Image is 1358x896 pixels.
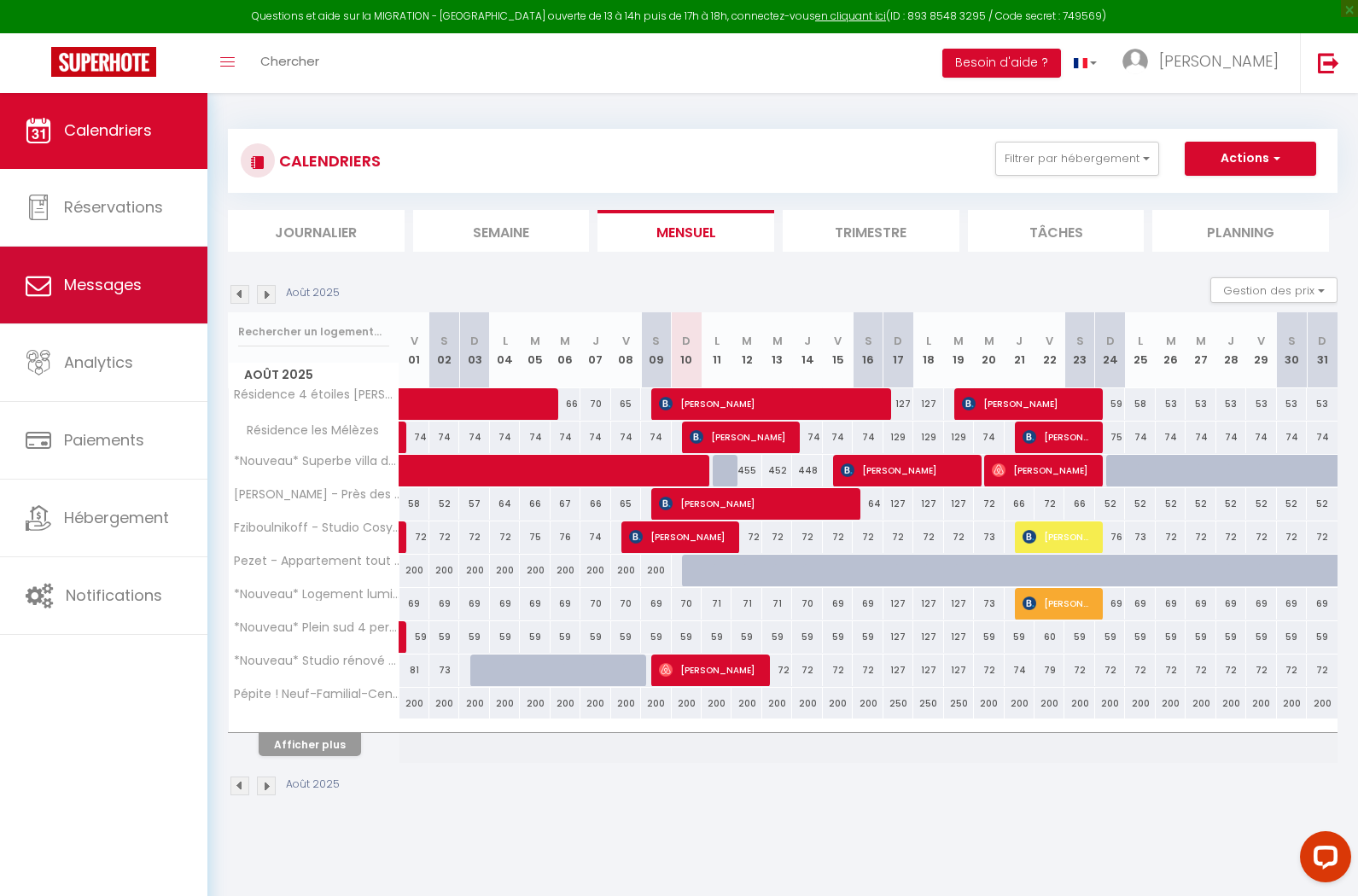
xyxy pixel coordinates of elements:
div: 59 [1216,621,1246,653]
th: 01 [399,312,429,388]
div: 200 [399,555,429,586]
div: 72 [974,488,1004,520]
div: 53 [1216,388,1246,420]
div: 53 [1156,388,1186,420]
div: 67 [551,488,580,520]
abbr: L [1138,333,1143,349]
div: 127 [944,655,974,686]
abbr: V [1046,333,1053,349]
button: Open LiveChat chat widget [14,7,65,58]
div: 72 [823,521,853,553]
span: [PERSON_NAME] [1023,521,1093,553]
span: Pépite ! Neuf-Familial-Central [231,688,402,701]
div: 69 [1186,588,1215,620]
div: 69 [1246,588,1276,620]
div: 129 [883,422,913,453]
div: 72 [1246,521,1276,553]
span: [PERSON_NAME] [962,387,1092,420]
div: 200 [641,688,671,719]
th: 02 [429,312,459,388]
div: 72 [1307,655,1338,686]
div: 69 [1307,588,1338,620]
span: Août 2025 [229,363,399,387]
div: 73 [1125,521,1155,553]
abbr: D [470,333,479,349]
div: 72 [1156,655,1186,686]
div: 74 [1005,655,1035,686]
div: 200 [490,688,520,719]
div: 59 [399,621,429,653]
div: 59 [520,621,550,653]
div: 70 [792,588,822,620]
li: Semaine [413,210,590,252]
div: 59 [429,621,459,653]
div: 74 [1307,422,1338,453]
th: 04 [490,312,520,388]
th: 24 [1095,312,1125,388]
div: 200 [429,555,459,586]
img: logout [1318,52,1339,73]
abbr: M [742,333,752,349]
div: 200 [429,688,459,719]
span: Notifications [66,585,162,606]
th: 26 [1156,312,1186,388]
div: 72 [853,655,883,686]
button: Actions [1185,142,1316,176]
div: 69 [1125,588,1155,620]
abbr: V [622,333,630,349]
div: 59 [853,621,883,653]
div: 73 [974,588,1004,620]
div: 59 [702,621,731,653]
div: 127 [883,388,913,420]
div: 72 [1064,655,1094,686]
div: 72 [974,655,1004,686]
th: 19 [944,312,974,388]
span: Chercher [260,52,319,70]
div: 72 [1095,655,1125,686]
div: 59 [762,621,792,653]
div: 74 [580,521,610,553]
div: 200 [611,555,641,586]
div: 59 [1095,621,1125,653]
th: 03 [459,312,489,388]
div: 74 [551,422,580,453]
img: ... [1122,49,1148,74]
span: [PERSON_NAME] [992,454,1092,486]
div: 70 [580,588,610,620]
div: 69 [490,588,520,620]
div: 73 [429,655,459,686]
abbr: D [682,333,691,349]
div: 200 [490,555,520,586]
span: [PERSON_NAME] [690,421,790,453]
div: 52 [1216,488,1246,520]
th: 12 [731,312,761,388]
div: 74 [1156,422,1186,453]
p: Août 2025 [286,285,340,301]
div: 72 [459,521,489,553]
th: 23 [1064,312,1094,388]
abbr: J [592,333,599,349]
div: 127 [944,588,974,620]
div: 81 [399,655,429,686]
th: 17 [883,312,913,388]
div: 66 [580,488,610,520]
div: 129 [913,422,943,453]
abbr: S [652,333,660,349]
th: 10 [672,312,702,388]
div: 59 [1307,621,1338,653]
div: 72 [762,521,792,553]
div: 72 [823,655,853,686]
div: 59 [490,621,520,653]
div: 59 [1156,621,1186,653]
th: 22 [1035,312,1064,388]
div: 69 [459,588,489,620]
div: 53 [1246,388,1276,420]
div: 59 [672,621,702,653]
span: [PERSON_NAME] [659,487,848,520]
div: 72 [1216,655,1246,686]
span: Réservations [64,196,163,218]
div: 52 [1095,488,1125,520]
div: 127 [944,621,974,653]
abbr: M [772,333,783,349]
div: 200 [580,555,610,586]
